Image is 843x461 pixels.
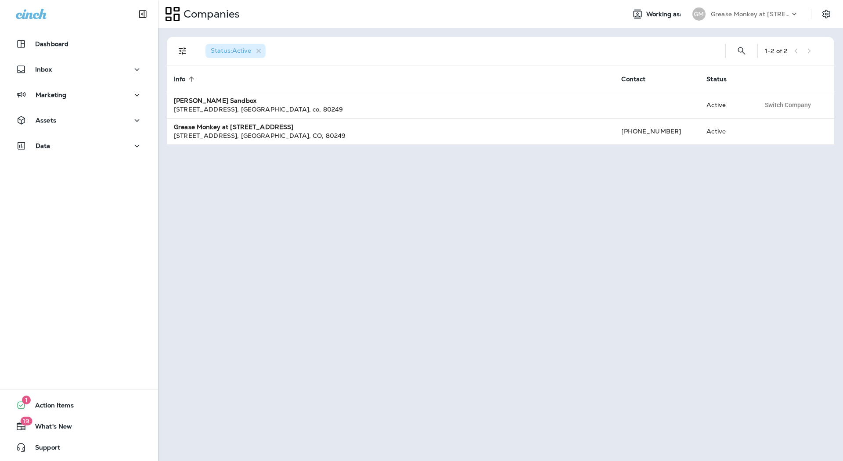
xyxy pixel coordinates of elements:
span: Working as: [646,11,684,18]
button: Marketing [9,86,149,104]
span: Switch Company [765,102,811,108]
strong: [PERSON_NAME] Sandbox [174,97,256,104]
button: Settings [818,6,834,22]
td: Active [699,118,753,144]
span: Info [174,75,197,83]
button: Search Companies [733,42,750,60]
span: Contact [621,75,657,83]
td: Active [699,92,753,118]
span: 19 [20,417,32,425]
div: GM [692,7,706,21]
button: 19What's New [9,418,149,435]
span: What's New [26,423,72,433]
button: Data [9,137,149,155]
span: Status [706,76,727,83]
span: 1 [22,396,31,404]
button: Inbox [9,61,149,78]
p: Marketing [36,91,66,98]
span: Status [706,75,738,83]
button: Collapse Sidebar [130,5,155,23]
p: Companies [180,7,240,21]
span: Action Items [26,402,74,412]
p: Inbox [35,66,52,73]
button: Support [9,439,149,456]
div: 1 - 2 of 2 [765,47,787,54]
button: Filters [174,42,191,60]
strong: Grease Monkey at [STREET_ADDRESS] [174,123,294,131]
span: Contact [621,76,645,83]
div: [STREET_ADDRESS] , [GEOGRAPHIC_DATA] , co , 80249 [174,105,607,114]
button: Assets [9,112,149,129]
button: Dashboard [9,35,149,53]
span: Support [26,444,60,454]
p: Grease Monkey at [STREET_ADDRESS] [711,11,790,18]
button: Switch Company [760,98,816,112]
p: Data [36,142,50,149]
span: Status : Active [211,47,251,54]
div: [STREET_ADDRESS] , [GEOGRAPHIC_DATA] , CO , 80249 [174,131,607,140]
button: 1Action Items [9,396,149,414]
p: Dashboard [35,40,68,47]
td: [PHONE_NUMBER] [614,118,699,144]
div: Status:Active [205,44,266,58]
p: Assets [36,117,56,124]
span: Info [174,76,186,83]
